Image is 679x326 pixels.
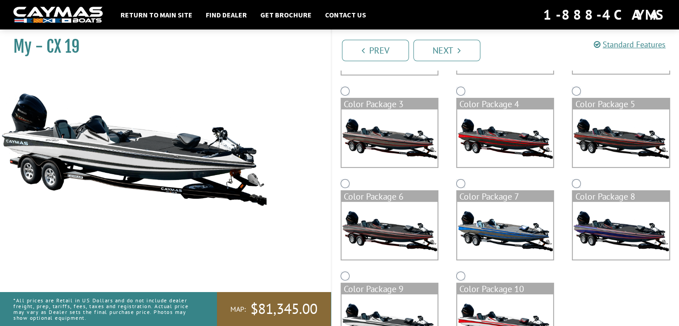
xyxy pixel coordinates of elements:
[217,292,331,326] a: MAP:$81,345.00
[342,40,409,61] a: Prev
[457,191,553,202] div: Color Package 7
[250,300,317,318] span: $81,345.00
[201,9,251,21] a: Find Dealer
[13,7,103,23] img: white-logo-c9c8dbefe5ff5ceceb0f0178aa75bf4bb51f6bca0971e226c86eb53dfe498488.png
[342,284,437,294] div: Color Package 9
[13,37,308,57] h1: My - CX 19
[342,191,437,202] div: Color Package 6
[342,109,437,167] img: color_package_304.png
[573,202,669,259] img: color_package_309.png
[116,9,197,21] a: Return to main site
[342,99,437,109] div: Color Package 3
[457,284,553,294] div: Color Package 10
[457,99,553,109] div: Color Package 4
[457,109,553,167] img: color_package_305.png
[573,191,669,202] div: Color Package 8
[230,305,246,314] span: MAP:
[457,202,553,259] img: color_package_308.png
[342,202,437,259] img: color_package_307.png
[413,40,480,61] a: Next
[573,109,669,167] img: color_package_306.png
[543,5,666,25] div: 1-888-4CAYMAS
[256,9,316,21] a: Get Brochure
[321,9,371,21] a: Contact Us
[573,99,669,109] div: Color Package 5
[594,39,666,50] a: Standard Features
[13,293,197,326] p: *All prices are Retail in US Dollars and do not include dealer freight, prep, tariffs, fees, taxe...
